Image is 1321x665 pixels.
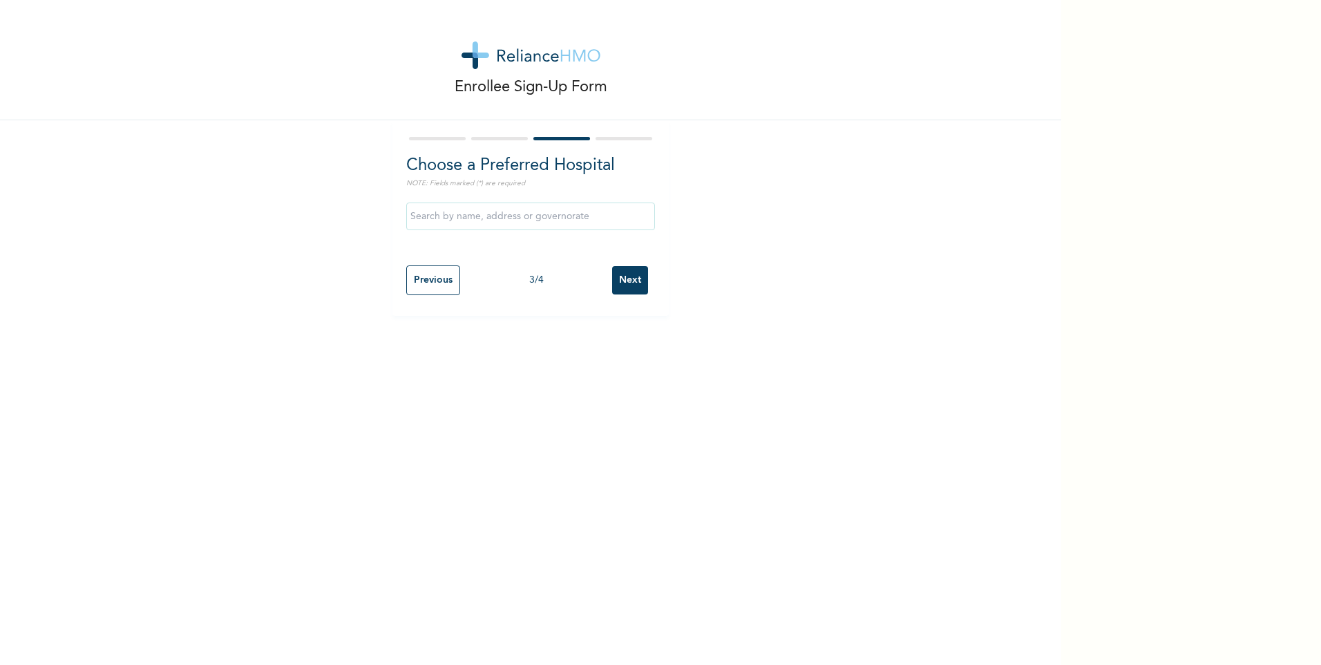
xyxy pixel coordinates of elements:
[462,41,600,69] img: logo
[455,76,607,99] p: Enrollee Sign-Up Form
[406,178,655,189] p: NOTE: Fields marked (*) are required
[612,266,648,294] input: Next
[406,203,655,230] input: Search by name, address or governorate
[406,265,460,295] input: Previous
[460,273,612,288] div: 3 / 4
[406,153,655,178] h2: Choose a Preferred Hospital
